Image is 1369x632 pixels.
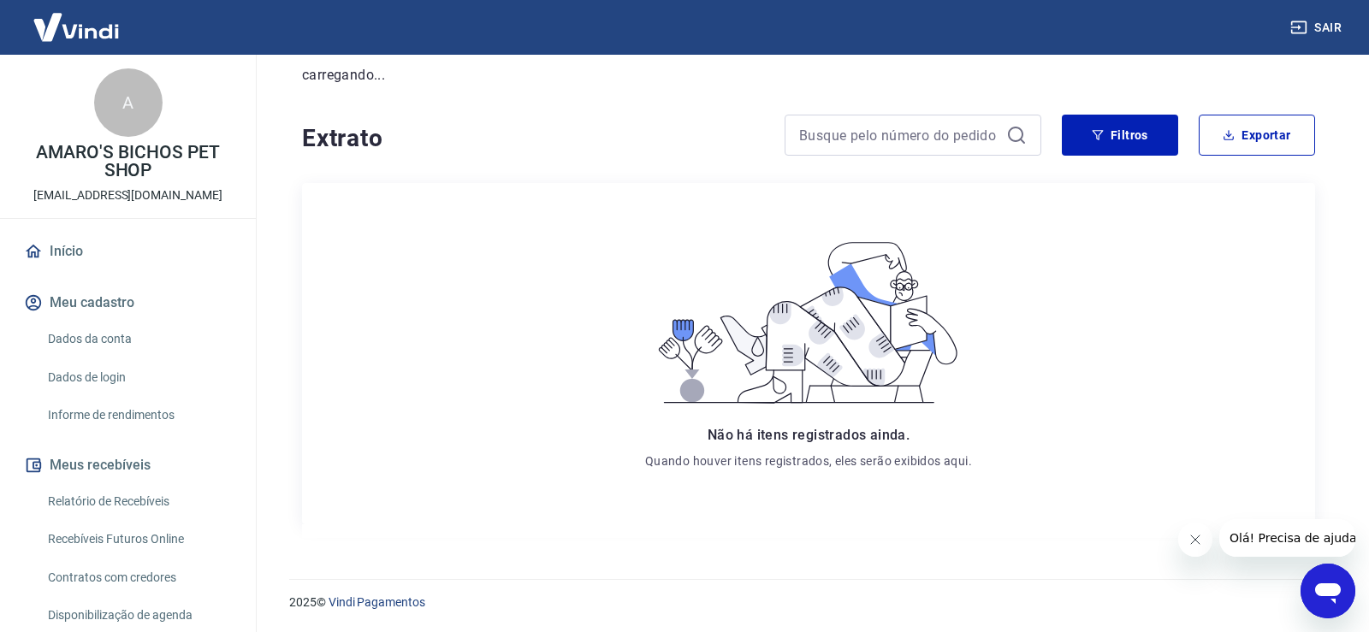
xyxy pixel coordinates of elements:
[1178,523,1212,557] iframe: Fechar mensagem
[1219,519,1355,557] iframe: Mensagem da empresa
[289,594,1328,611] p: 2025 ©
[329,595,425,609] a: Vindi Pagamentos
[21,1,132,53] img: Vindi
[799,122,999,148] input: Busque pelo número do pedido
[21,284,235,322] button: Meu cadastro
[41,322,235,357] a: Dados da conta
[41,484,235,519] a: Relatório de Recebíveis
[21,446,235,484] button: Meus recebíveis
[1287,12,1348,44] button: Sair
[708,427,910,443] span: Não há itens registrados ainda.
[1199,115,1315,156] button: Exportar
[41,522,235,557] a: Recebíveis Futuros Online
[33,186,222,204] p: [EMAIL_ADDRESS][DOMAIN_NAME]
[41,398,235,433] a: Informe de rendimentos
[1062,115,1178,156] button: Filtros
[41,360,235,395] a: Dados de login
[94,68,163,137] div: A
[10,12,144,26] span: Olá! Precisa de ajuda?
[14,144,242,180] p: AMARO'S BICHOS PET SHOP
[302,121,764,156] h4: Extrato
[1301,564,1355,618] iframe: Botão para abrir a janela de mensagens
[645,452,972,470] p: Quando houver itens registrados, eles serão exibidos aqui.
[41,560,235,595] a: Contratos com credores
[21,233,235,270] a: Início
[302,65,1315,86] p: carregando...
